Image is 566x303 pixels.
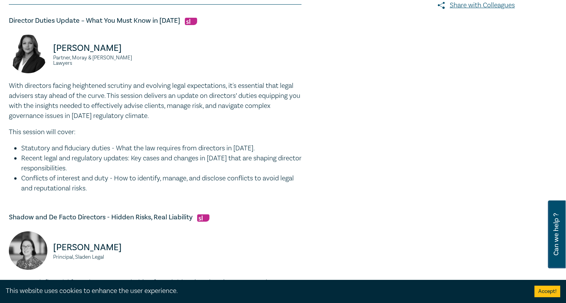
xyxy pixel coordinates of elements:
[53,254,151,260] small: Principal, Sladen Legal
[6,286,523,296] div: This website uses cookies to enhance the user experience.
[185,18,197,25] img: Substantive Law
[197,214,209,222] img: Substantive Law
[395,0,557,10] a: Share with Colleagues
[553,205,560,264] span: Can we help ?
[53,55,151,66] small: Partner, Moray & [PERSON_NAME] Lawyers
[21,143,301,153] li: Statutory and fiduciary duties - What the law requires from directors in [DATE].
[9,16,301,25] h5: Director Duties Update – What You Must Know in [DATE]
[21,153,301,173] li: Recent legal and regulatory updates: Key cases and changes in [DATE] that are shaping director re...
[9,213,301,222] h5: Shadow and De Facto Directors - Hidden Risks, Real Liability
[9,127,301,137] p: This session will cover:
[9,35,47,73] img: Radhika Kanhai
[53,42,151,54] p: [PERSON_NAME]
[9,231,47,270] img: Alicia Hill
[53,241,151,254] p: [PERSON_NAME]
[534,286,560,297] button: Accept cookies
[21,173,301,194] li: Conflicts of interest and duty - How to identify, manage, and disclose conflicts to avoid legal a...
[9,81,301,121] p: With directors facing heightened scrutiny and evolving legal expectations, it's essential that le...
